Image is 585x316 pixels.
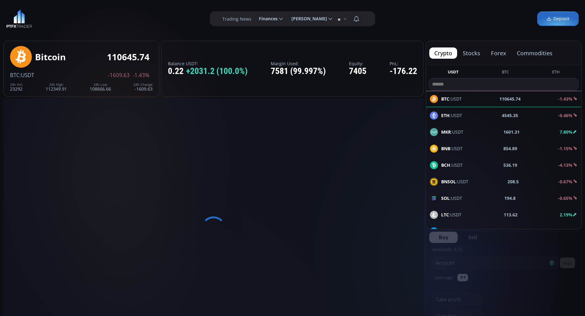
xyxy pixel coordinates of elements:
[558,112,572,118] b: -0.46%
[107,52,149,62] div: 110645.74
[445,69,461,77] button: USDT
[108,72,130,78] span: -1609.63
[503,129,520,135] b: 1601.31
[10,83,23,91] div: 23292
[35,52,66,62] div: Bitcoin
[499,69,512,77] button: BTC
[441,162,450,168] b: BCH
[6,9,32,28] img: LOGO
[441,211,461,218] span: :USDT
[287,12,327,25] span: [PERSON_NAME]
[10,72,20,79] span: BTC
[90,83,111,86] div: 24h Low
[512,47,557,59] button: commodities
[168,61,248,66] label: Balance USDT:
[537,12,579,26] a: Deposit
[441,179,456,185] b: BNSOL
[508,178,519,185] b: 208.5
[441,129,451,135] b: MKR
[504,162,517,168] b: 536.19
[441,146,450,151] b: BNB
[168,67,248,76] div: 0.22
[390,67,417,76] div: -176.22
[429,47,457,59] button: crypto
[506,228,517,235] b: 24.11
[255,12,278,25] span: Finances
[222,16,251,22] label: Trading News
[349,61,366,66] label: Equity:
[20,72,34,79] span: :USDT
[10,83,23,86] div: 24h Vol.
[504,211,517,218] b: 113.62
[133,72,149,78] span: -1.43%
[390,61,417,66] label: PnL:
[441,112,450,118] b: ETH
[134,83,153,91] div: -1609.63
[46,83,67,91] div: 112349.91
[558,162,572,168] b: -4.13%
[271,61,326,66] label: Margin Used:
[441,228,451,234] b: LINK
[441,162,463,168] span: :USDT
[441,129,463,135] span: :USDT
[560,129,572,135] b: 7.80%
[441,178,468,185] span: :USDT
[550,69,562,77] button: ETH
[441,195,462,201] span: :USDT
[134,83,153,86] div: 24h Change
[90,83,111,91] div: 108666.66
[505,195,516,201] b: 194.8
[502,112,518,119] b: 4545.35
[558,179,572,185] b: -0.67%
[441,195,450,201] b: SOL
[558,228,572,234] b: -0.54%
[441,228,464,235] span: :USDT
[441,112,462,119] span: :USDT
[46,83,67,86] div: 24h High
[560,212,572,218] b: 2.19%
[441,145,463,152] span: :USDT
[547,16,569,22] span: Deposit
[504,145,517,152] b: 854.89
[558,146,572,151] b: -1.15%
[349,67,366,76] div: 7405
[441,212,449,218] b: LTC
[458,47,485,59] button: stocks
[558,195,572,201] b: -0.65%
[486,47,511,59] button: forex
[271,67,326,76] div: 7581 (99.997%)
[186,67,248,76] span: +2031.2 (100.0%)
